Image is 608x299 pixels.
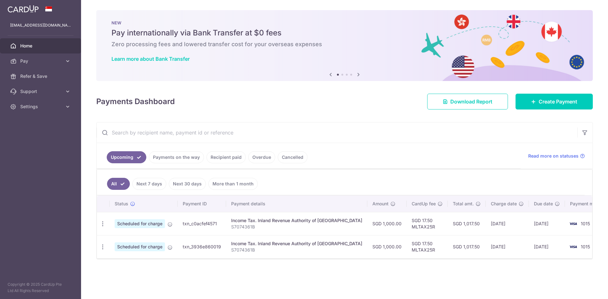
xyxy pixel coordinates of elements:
a: Read more on statuses [528,153,585,159]
h4: Payments Dashboard [96,96,175,107]
span: Create Payment [539,98,577,105]
td: SGD 1,000.00 [367,235,407,258]
img: CardUp [8,5,39,13]
span: Settings [20,103,62,110]
a: Learn more about Bank Transfer [111,56,190,62]
a: Upcoming [107,151,146,163]
p: S7074361B [231,247,362,253]
span: Refer & Save [20,73,62,79]
span: Amount [372,201,389,207]
p: S7074361B [231,224,362,230]
span: Due date [534,201,553,207]
span: Total amt. [453,201,474,207]
td: [DATE] [486,212,529,235]
td: SGD 1,017.50 [448,212,486,235]
td: SGD 17.50 MLTAX25R [407,212,448,235]
p: NEW [111,20,578,25]
span: 1015 [581,244,590,249]
a: Cancelled [278,151,307,163]
span: Read more on statuses [528,153,579,159]
td: SGD 17.50 MLTAX25R [407,235,448,258]
p: [EMAIL_ADDRESS][DOMAIN_NAME] [10,22,71,28]
td: [DATE] [529,235,565,258]
td: txn_c0acfef4571 [178,212,226,235]
td: [DATE] [486,235,529,258]
input: Search by recipient name, payment id or reference [97,122,577,143]
img: Bank transfer banner [96,10,593,81]
a: Payments on the way [149,151,204,163]
th: Payment details [226,196,367,212]
img: Bank Card [567,243,579,251]
a: Next 30 days [169,178,206,190]
img: Bank Card [567,220,579,227]
a: Download Report [427,94,508,109]
span: Home [20,43,62,49]
span: Support [20,88,62,95]
a: More than 1 month [208,178,258,190]
a: All [107,178,130,190]
td: SGD 1,017.50 [448,235,486,258]
a: Recipient paid [206,151,246,163]
span: CardUp fee [412,201,436,207]
div: Income Tax. Inland Revenue Authority of [GEOGRAPHIC_DATA] [231,217,362,224]
td: SGD 1,000.00 [367,212,407,235]
span: Download Report [450,98,492,105]
td: txn_3936e860019 [178,235,226,258]
span: Scheduled for charge [115,219,165,228]
a: Create Payment [516,94,593,109]
td: [DATE] [529,212,565,235]
a: Next 7 days [132,178,166,190]
a: Overdue [248,151,275,163]
span: Status [115,201,128,207]
h6: Zero processing fees and lowered transfer cost for your overseas expenses [111,40,578,48]
span: 1015 [581,221,590,226]
span: Charge date [491,201,517,207]
div: Income Tax. Inland Revenue Authority of [GEOGRAPHIC_DATA] [231,240,362,247]
span: Pay [20,58,62,64]
h5: Pay internationally via Bank Transfer at $0 fees [111,28,578,38]
th: Payment ID [178,196,226,212]
span: Scheduled for charge [115,242,165,251]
